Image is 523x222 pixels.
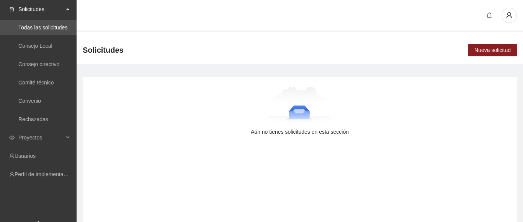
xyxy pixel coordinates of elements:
span: eye [9,135,15,140]
a: Consejo directivo [18,61,59,67]
span: Nueva solicitud [474,46,511,54]
a: Perfil de implementadora [15,171,74,177]
a: Consejo Local [18,43,52,49]
span: bell [484,12,495,18]
button: bell [483,9,495,21]
button: Nueva solicitud [468,44,517,56]
span: Solicitudes [83,44,124,56]
a: Comité técnico [18,79,54,86]
button: user [502,8,517,23]
a: Rechazadas [18,116,48,122]
span: user [502,12,516,19]
a: Convenio [18,98,41,104]
span: inbox [9,6,15,12]
a: Usuarios [15,153,36,159]
img: Aún no tienes solicitudes en esta sección [269,86,331,125]
span: Proyectos [18,130,64,145]
a: Todas las solicitudes [18,24,67,31]
div: Aún no tienes solicitudes en esta sección [95,128,505,136]
span: Solicitudes [18,2,64,17]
